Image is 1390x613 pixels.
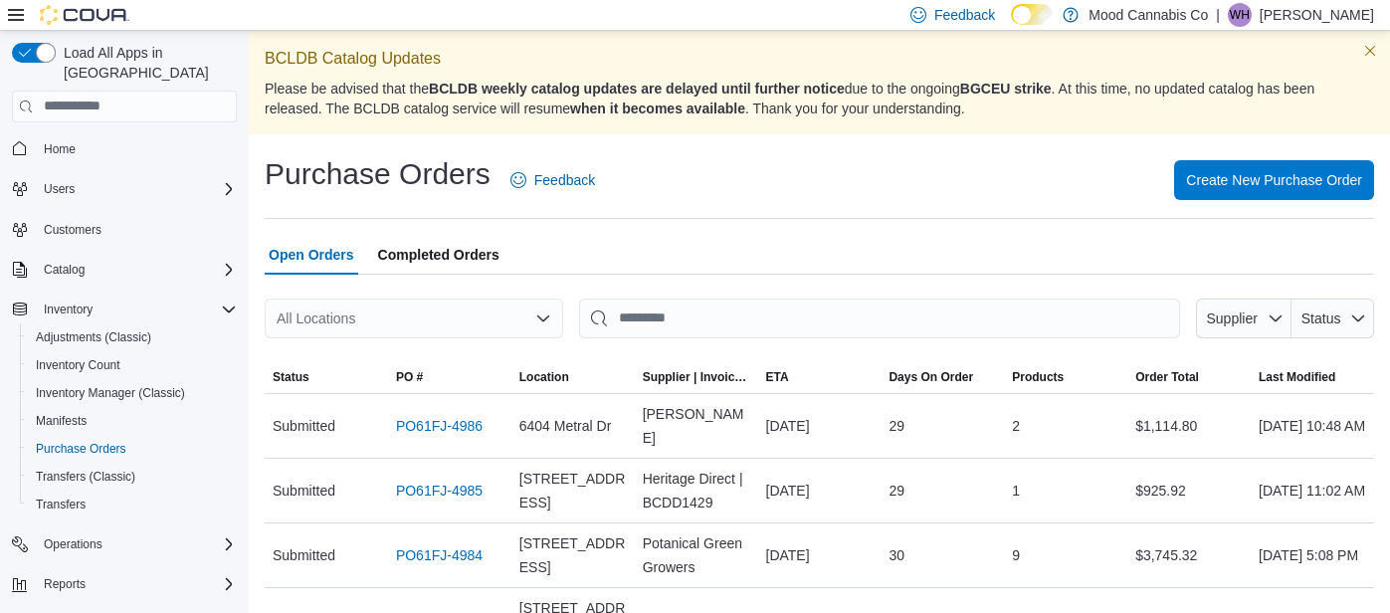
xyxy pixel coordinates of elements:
span: 2 [1012,414,1020,438]
button: Inventory [4,296,245,323]
span: Inventory Count [36,357,120,373]
a: PO61FJ-4985 [396,479,483,503]
button: Operations [36,532,110,556]
button: Status [1291,299,1374,338]
button: Dismiss this callout [1358,39,1382,63]
span: Manifests [28,409,237,433]
span: Users [44,181,75,197]
span: Status [1301,310,1341,326]
span: Days On Order [889,369,973,385]
span: Home [44,141,76,157]
span: 29 [889,414,904,438]
input: Dark Mode [1011,4,1053,25]
span: 1 [1012,479,1020,503]
button: Status [265,361,388,393]
span: Catalog [44,262,85,278]
span: Purchase Orders [36,441,126,457]
span: 6404 Metral Dr [519,414,612,438]
a: Transfers [28,493,94,516]
span: Catalog [36,258,237,282]
h1: Purchase Orders [265,154,491,194]
button: Order Total [1127,361,1251,393]
span: Customers [36,217,237,242]
a: PO61FJ-4986 [396,414,483,438]
span: Feedback [534,170,595,190]
span: Status [273,369,309,385]
div: $3,745.32 [1127,535,1251,575]
button: Operations [4,530,245,558]
button: Adjustments (Classic) [20,323,245,351]
button: Inventory Manager (Classic) [20,379,245,407]
span: Completed Orders [378,235,499,275]
span: Inventory Count [28,353,237,377]
button: Create New Purchase Order [1174,160,1374,200]
span: Inventory [36,298,237,321]
span: Dark Mode [1011,25,1012,26]
span: Create New Purchase Order [1186,170,1362,190]
span: [STREET_ADDRESS] [519,531,627,579]
div: [DATE] 5:08 PM [1251,535,1374,575]
strong: when it becomes available [570,101,745,116]
span: [STREET_ADDRESS] [519,467,627,514]
button: Transfers (Classic) [20,463,245,491]
span: Submitted [273,479,335,503]
a: Inventory Manager (Classic) [28,381,193,405]
button: Catalog [4,256,245,284]
span: 30 [889,543,904,567]
span: Order Total [1135,369,1199,385]
span: Feedback [934,5,995,25]
p: [PERSON_NAME] [1260,3,1374,27]
span: Last Modified [1259,369,1335,385]
div: $1,114.80 [1127,406,1251,446]
span: Transfers [28,493,237,516]
span: Adjustments (Classic) [36,329,151,345]
button: Open list of options [535,310,551,326]
a: PO61FJ-4984 [396,543,483,567]
strong: BGCEU strike [960,81,1052,97]
span: Adjustments (Classic) [28,325,237,349]
a: Adjustments (Classic) [28,325,159,349]
button: Products [1004,361,1127,393]
span: WH [1230,3,1250,27]
span: Load All Apps in [GEOGRAPHIC_DATA] [56,43,237,83]
span: Inventory [44,302,93,317]
button: Supplier [1196,299,1291,338]
a: Customers [36,218,109,242]
a: Purchase Orders [28,437,134,461]
button: Inventory Count [20,351,245,379]
p: Please be advised that the due to the ongoing . At this time, no updated catalog has been release... [265,79,1374,118]
div: Heritage Direct | BCDD1429 [635,459,758,522]
span: Operations [44,536,102,552]
div: [DATE] [758,471,882,511]
span: Reports [44,576,86,592]
span: Operations [36,532,237,556]
div: Potanical Green Growers [635,523,758,587]
span: 9 [1012,543,1020,567]
span: Supplier [1207,310,1258,326]
button: Inventory [36,298,100,321]
span: Transfers (Classic) [36,469,135,485]
img: Cova [40,5,129,25]
div: [DATE] 10:48 AM [1251,406,1374,446]
button: Reports [36,572,94,596]
div: [DATE] [758,406,882,446]
span: Transfers (Classic) [28,465,237,489]
span: Users [36,177,237,201]
span: Home [36,136,237,161]
button: Customers [4,215,245,244]
button: Location [511,361,635,393]
a: Manifests [28,409,95,433]
a: Transfers (Classic) [28,465,143,489]
p: BCLDB Catalog Updates [265,47,1374,71]
button: Users [4,175,245,203]
span: Inventory Manager (Classic) [36,385,185,401]
div: [PERSON_NAME] [635,394,758,458]
span: Inventory Manager (Classic) [28,381,237,405]
button: Reports [4,570,245,598]
span: Submitted [273,414,335,438]
button: Days On Order [881,361,1004,393]
button: PO # [388,361,511,393]
span: Location [519,369,569,385]
span: Products [1012,369,1064,385]
div: Wiliam Harris [1228,3,1252,27]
